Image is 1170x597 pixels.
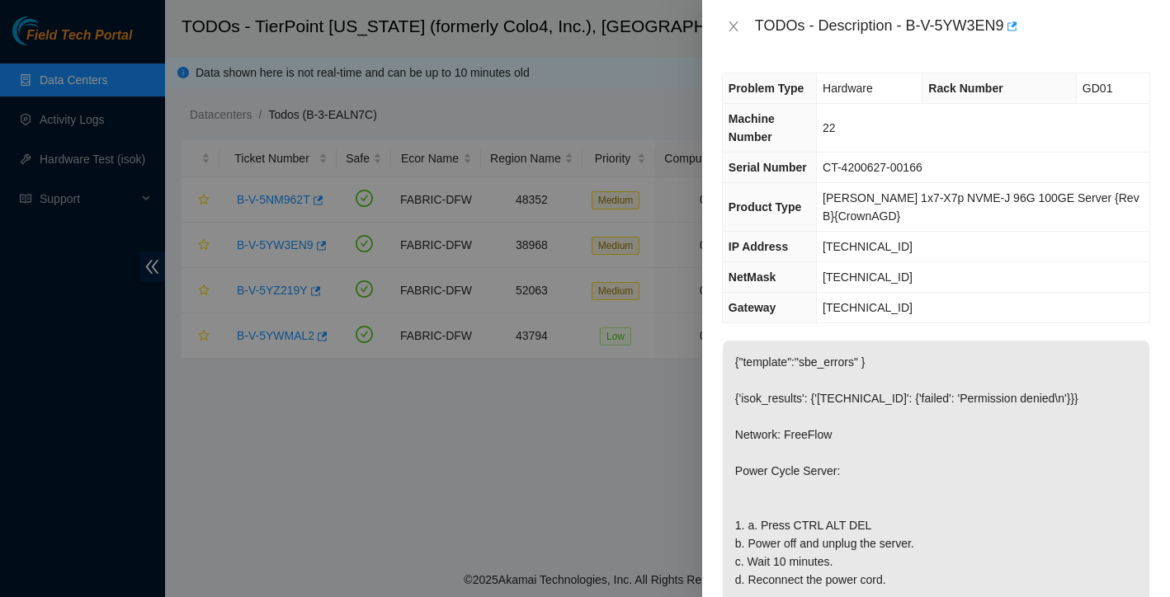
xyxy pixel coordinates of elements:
span: IP Address [729,240,788,253]
span: Product Type [729,200,801,214]
span: NetMask [729,270,776,284]
span: [PERSON_NAME] 1x7-X7p NVME-J 96G 100GE Server {Rev B}{CrownAGD} [823,191,1139,223]
span: Machine Number [729,112,775,143]
span: close [727,20,740,33]
span: [TECHNICAL_ID] [823,301,913,314]
span: [TECHNICAL_ID] [823,270,913,284]
span: Rack Number [928,82,1003,95]
span: [TECHNICAL_ID] [823,240,913,253]
span: 22 [823,121,836,134]
span: GD01 [1083,82,1113,95]
span: Gateway [729,301,776,314]
span: CT-4200627-00166 [823,161,922,174]
div: TODOs - Description - B-V-5YW3EN9 [755,13,1150,40]
span: Serial Number [729,161,807,174]
span: Hardware [823,82,873,95]
span: Problem Type [729,82,804,95]
button: Close [722,19,745,35]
